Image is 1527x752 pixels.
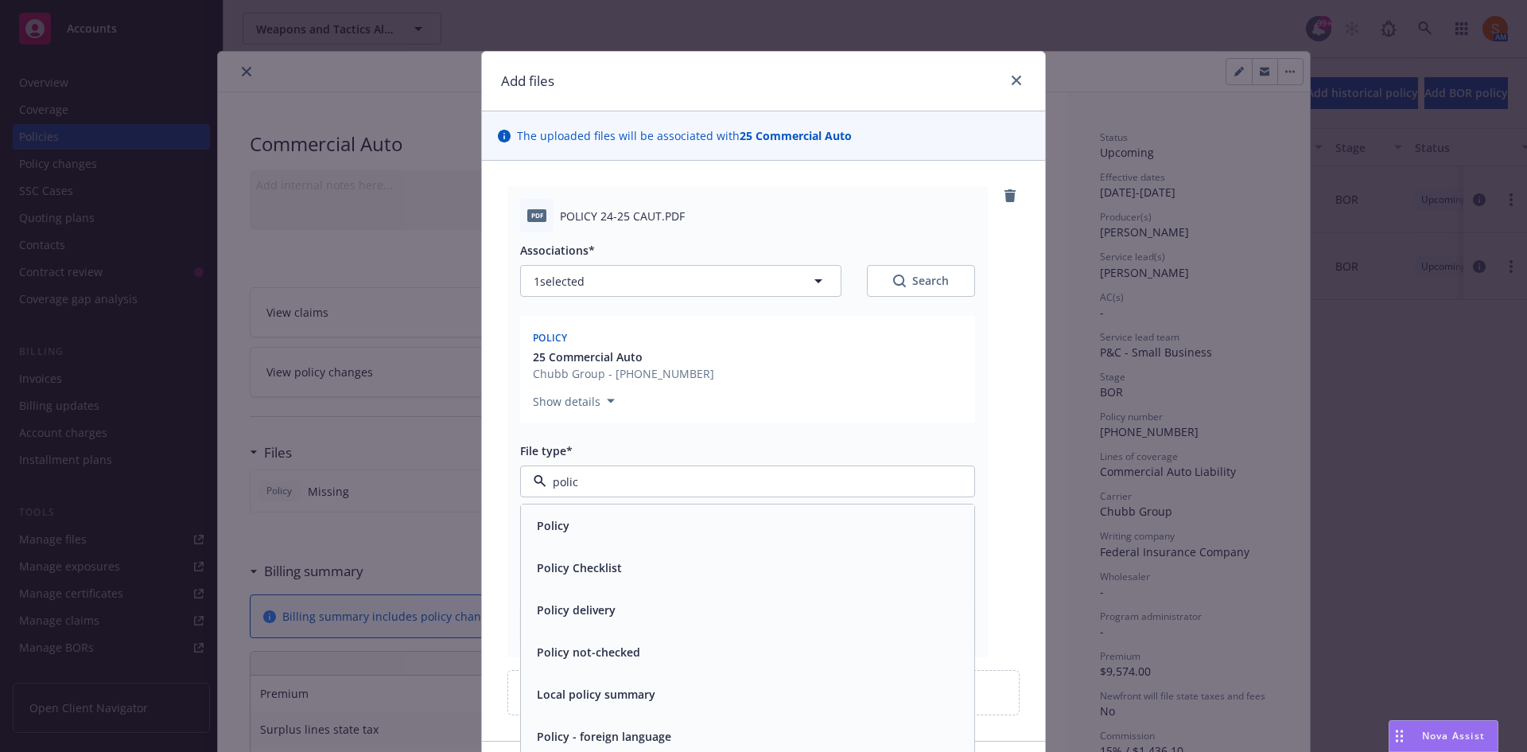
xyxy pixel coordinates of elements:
[1389,720,1498,752] button: Nova Assist
[546,473,942,490] input: Filter by keyword
[1422,729,1485,742] span: Nova Assist
[537,517,569,534] button: Policy
[1389,721,1409,751] div: Drag to move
